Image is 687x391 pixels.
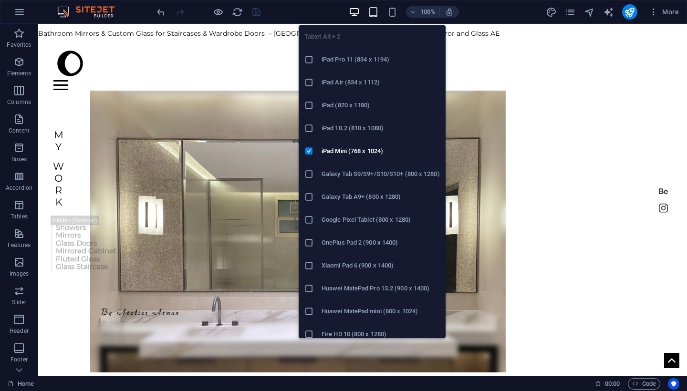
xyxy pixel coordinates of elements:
h6: iPad Pro 11 (834 x 1194) [322,54,440,65]
p: Features [8,241,31,249]
h6: Galaxy Tab A9+ (800 x 1280) [322,191,440,203]
i: Pages (Ctrl+Alt+S) [565,7,576,18]
i: AI Writer [603,7,614,18]
h6: Session time [595,378,620,390]
p: Boxes [11,155,27,163]
p: Favorites [7,41,31,49]
p: Columns [7,98,31,106]
button: Code [628,378,660,390]
span: Code [632,378,656,390]
button: design [546,6,557,18]
button: undo [155,6,167,18]
h6: Galaxy Tab S9/S9+/S10/S10+ (800 x 1280) [322,168,440,180]
button: Usercentrics [668,378,679,390]
p: Footer [10,356,28,363]
h6: 100% [420,6,436,18]
p: Images [10,270,29,278]
i: Publish [624,7,635,18]
button: More [645,4,683,20]
button: Click here to leave preview mode and continue editing [212,6,224,18]
i: Navigator [584,7,595,18]
h6: iPad 10.2 (810 x 1080) [322,123,440,134]
button: pages [565,6,576,18]
h6: Xiaomi Pad 6 (900 x 1400) [322,260,440,271]
h6: iPad Air (834 x 1112) [322,77,440,88]
p: Tables [10,213,28,220]
p: Content [9,127,30,134]
h6: iPad Mini (768 x 1024) [322,145,440,157]
p: Accordion [6,184,32,192]
i: On resize automatically adjust zoom level to fit chosen device. [445,8,454,16]
button: text_generator [603,6,614,18]
h6: Google Pixel Tablet (800 x 1280) [322,214,440,226]
i: Undo: Change text (Ctrl+Z) [156,7,167,18]
i: Design (Ctrl+Alt+Y) [546,7,557,18]
button: 100% [406,6,440,18]
h6: Huawei MatePad Pro 13.2 (900 x 1400) [322,283,440,294]
a: Click to cancel selection. Double-click to open Pages [8,378,34,390]
h6: Fire HD 10 (800 x 1280) [322,329,440,340]
button: navigator [584,6,595,18]
p: Elements [7,70,31,77]
p: Header [10,327,29,335]
button: publish [622,4,637,20]
h6: OnePlus Pad 2 (900 x 1400) [322,237,440,248]
img: Editor Logo [55,6,126,18]
button: reload [231,6,243,18]
span: More [649,7,679,17]
i: Reload page [232,7,243,18]
span: : [612,380,613,387]
h6: iPad (820 x 1180) [322,100,440,111]
p: Slider [12,298,27,306]
h6: Huawei MatePad mini (600 x 1024) [322,306,440,317]
span: 00 00 [605,378,620,390]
